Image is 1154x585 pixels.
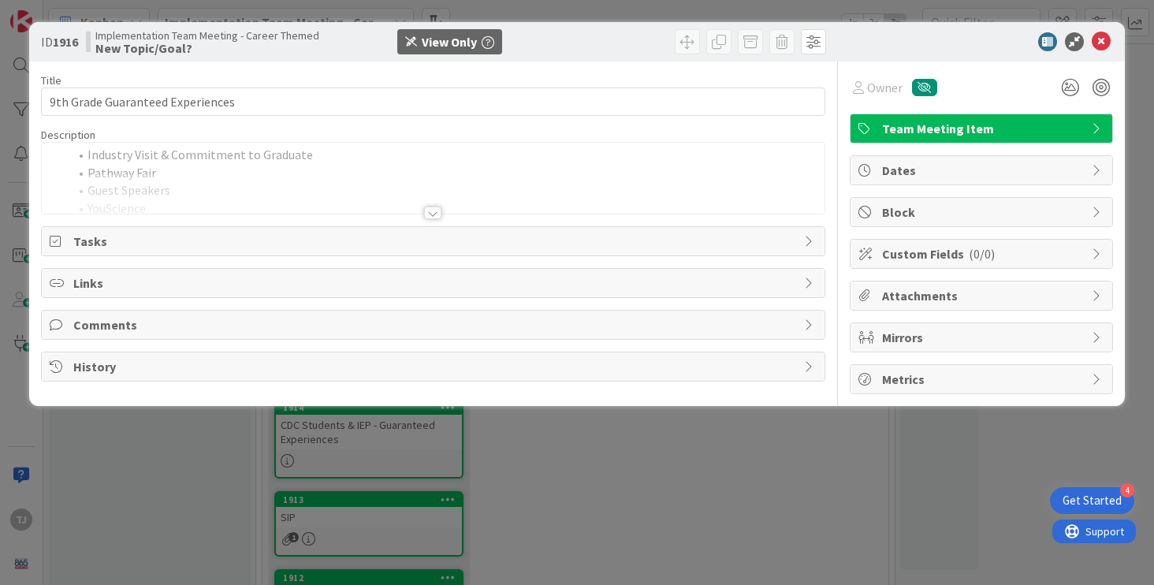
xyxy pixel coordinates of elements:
[73,232,797,251] span: Tasks
[73,274,797,292] span: Links
[882,244,1084,263] span: Custom Fields
[69,146,817,164] li: Industry Visit & Commitment to Graduate
[969,246,995,262] span: ( 0/0 )
[1063,493,1122,509] div: Get Started
[882,119,1084,138] span: Team Meeting Item
[53,34,78,50] b: 1916
[95,42,319,54] b: New Topic/Goal?
[41,128,95,142] span: Description
[882,370,1084,389] span: Metrics
[69,164,817,182] li: Pathway Fair
[95,29,319,42] span: Implementation Team Meeting - Career Themed
[73,315,797,334] span: Comments
[882,286,1084,305] span: Attachments
[867,78,903,97] span: Owner
[422,32,477,51] div: View Only
[33,2,72,21] span: Support
[882,161,1084,180] span: Dates
[41,73,61,88] label: Title
[1120,483,1134,497] div: 4
[41,32,78,51] span: ID
[41,88,826,116] input: type card name here...
[73,357,797,376] span: History
[1050,487,1134,514] div: Open Get Started checklist, remaining modules: 4
[882,203,1084,222] span: Block
[882,328,1084,347] span: Mirrors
